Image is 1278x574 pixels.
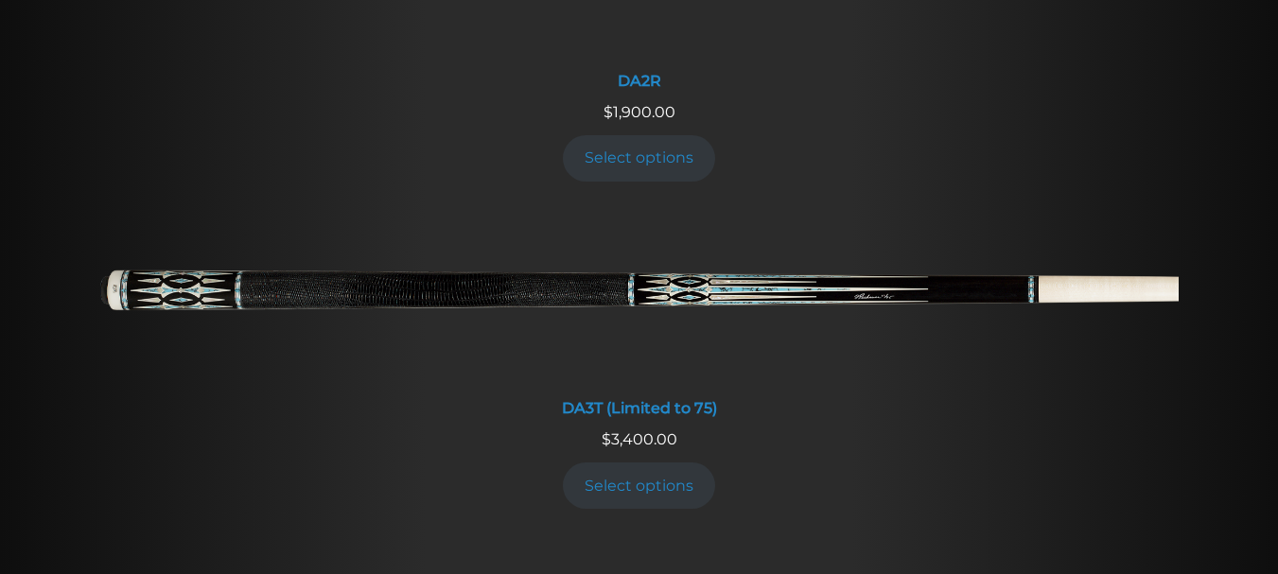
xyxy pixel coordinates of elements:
[602,430,677,448] span: 3,400.00
[100,208,1179,388] img: DA3T (Limited to 75)
[563,462,716,509] a: Add to cart: “DA3T (Limited to 75)”
[100,208,1179,428] a: DA3T (Limited to 75) DA3T (Limited to 75)
[602,430,611,448] span: $
[100,399,1179,417] div: DA3T (Limited to 75)
[100,72,1179,90] div: DA2R
[563,135,716,182] a: Add to cart: “DA2R”
[604,103,613,121] span: $
[604,103,675,121] span: 1,900.00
